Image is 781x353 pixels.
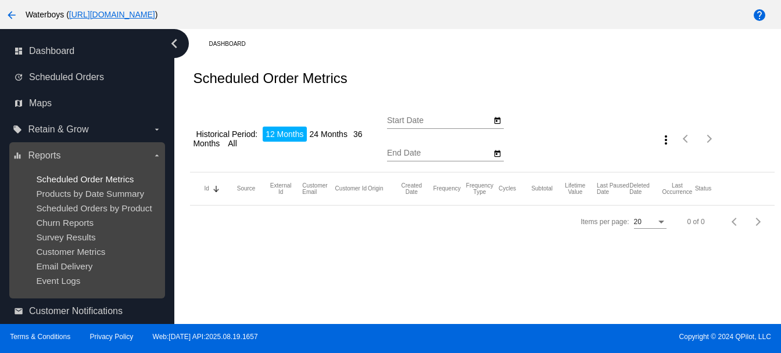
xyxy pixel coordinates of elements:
[499,185,516,192] button: Change sorting for Cycles
[687,218,705,226] div: 0 of 0
[387,116,492,125] input: Start Date
[434,185,461,192] button: Change sorting for Frequency
[29,72,104,82] span: Scheduled Orders
[14,42,162,60] a: dashboard Dashboard
[14,68,162,87] a: update Scheduled Orders
[153,333,258,341] a: Web:[DATE] API:2025.08.19.1657
[466,182,493,195] button: Change sorting for FrequencyType
[36,232,95,242] a: Survey Results
[36,203,152,213] a: Scheduled Orders by Product
[531,185,553,192] button: Change sorting for Subtotal
[152,125,162,134] i: arrow_drop_down
[90,333,134,341] a: Privacy Policy
[14,302,162,320] a: email Customer Notifications
[14,307,23,316] i: email
[209,35,256,53] a: Dashboard
[5,8,19,22] mat-icon: arrow_back
[14,73,23,82] i: update
[36,174,134,184] a: Scheduled Order Metrics
[13,125,22,134] i: local_offer
[204,185,209,192] button: Change sorting for Id
[14,46,23,56] i: dashboard
[29,98,52,109] span: Maps
[695,185,711,192] button: Change sorting for Status
[28,124,88,135] span: Retain & Grow
[26,10,157,19] span: Waterboys ( )
[387,149,492,158] input: End Date
[69,10,155,19] a: [URL][DOMAIN_NAME]
[28,150,60,161] span: Reports
[10,333,70,341] a: Terms & Conditions
[723,210,747,233] button: Previous page
[36,218,94,228] a: Churn Reports
[14,99,23,108] i: map
[400,182,422,195] button: Change sorting for CreatedUtc
[747,210,770,233] button: Next page
[36,261,92,271] a: Email Delivery
[193,127,260,142] li: Historical Period:
[302,182,335,195] mat-header-cell: Customer Email
[29,46,74,56] span: Dashboard
[152,151,162,160] i: arrow_drop_down
[698,127,721,150] button: Next page
[225,136,240,151] li: All
[36,247,105,257] a: Customer Metrics
[753,8,766,22] mat-icon: help
[675,127,698,150] button: Previous page
[492,114,504,126] button: Open calendar
[581,218,629,226] div: Items per page:
[270,182,292,195] button: Change sorting for OriginalExternalId
[400,333,771,341] span: Copyright © 2024 QPilot, LLC
[634,218,642,226] span: 20
[634,218,667,226] mat-select: Items per page:
[13,151,22,160] i: equalizer
[335,185,368,192] mat-header-cell: Customer Id
[659,133,673,147] mat-icon: more_vert
[36,276,80,286] a: Event Logs
[662,182,693,195] button: Change sorting for LastOccurrenceUtc
[564,182,586,195] button: Change sorting for LifetimeValue
[629,182,662,195] mat-header-cell: Deleted Date
[193,70,347,87] h2: Scheduled Order Metrics
[36,189,144,199] a: Products by Date Summary
[263,127,306,142] li: 12 Months
[368,185,400,192] mat-header-cell: Origin
[14,94,162,113] a: map Maps
[193,127,362,151] li: 36 Months
[492,147,504,159] button: Open calendar
[237,185,270,192] mat-header-cell: Source
[597,182,629,195] mat-header-cell: Last Paused Date
[307,127,350,142] li: 24 Months
[165,34,184,53] i: chevron_left
[29,306,123,316] span: Customer Notifications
